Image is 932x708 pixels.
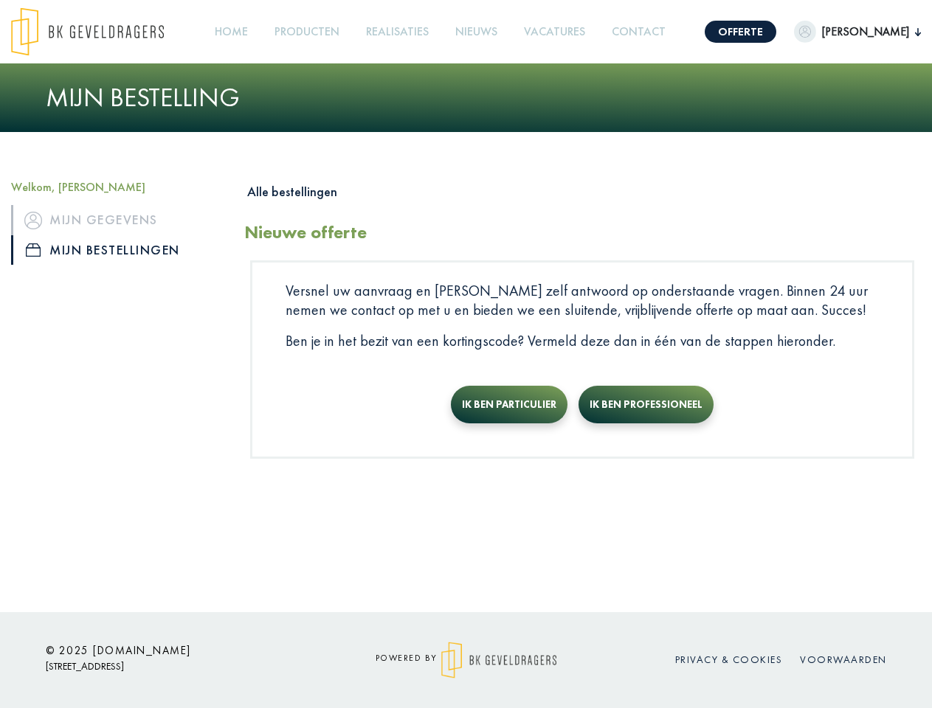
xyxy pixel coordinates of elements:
[244,180,337,204] button: Alle bestellingen
[11,235,222,265] a: iconMijn bestellingen
[441,642,557,678] img: logo
[794,21,816,43] img: dummypic.png
[11,205,222,235] a: iconMijn gegevens
[334,642,599,678] div: powered by
[286,281,879,319] p: Versnel uw aanvraag en [PERSON_NAME] zelf antwoord op onderstaande vragen. Binnen 24 uur nemen we...
[46,644,311,657] h6: © 2025 [DOMAIN_NAME]
[794,21,921,43] button: [PERSON_NAME]
[360,15,435,49] a: Realisaties
[24,212,42,229] img: icon
[449,15,503,49] a: Nieuws
[269,15,345,49] a: Producten
[244,222,367,243] h2: Nieuwe offerte
[46,82,887,114] h1: Mijn bestelling
[705,21,776,43] a: Offerte
[26,243,41,257] img: icon
[11,7,164,56] img: logo
[675,653,783,666] a: Privacy & cookies
[800,653,887,666] a: Voorwaarden
[579,386,714,423] button: Ik ben professioneel
[11,180,222,194] h5: Welkom, [PERSON_NAME]
[816,23,915,41] span: [PERSON_NAME]
[286,331,879,350] p: Ben je in het bezit van een kortingscode? Vermeld deze dan in één van de stappen hieronder.
[46,657,311,676] p: [STREET_ADDRESS]
[606,15,672,49] a: Contact
[209,15,254,49] a: Home
[518,15,591,49] a: Vacatures
[451,386,567,423] button: Ik ben particulier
